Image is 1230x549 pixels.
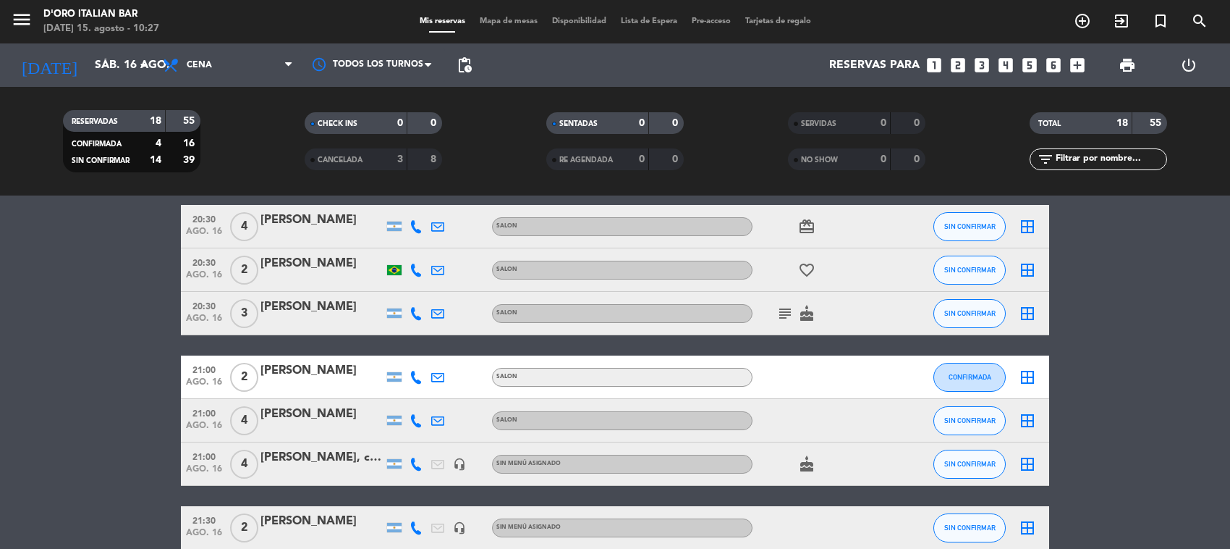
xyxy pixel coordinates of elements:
button: SIN CONFIRMAR [933,299,1006,328]
strong: 0 [914,154,922,164]
span: ago. 16 [186,528,222,545]
span: SALON [496,223,517,229]
span: SIN CONFIRMAR [72,157,130,164]
span: ago. 16 [186,270,222,287]
div: [DATE] 15. agosto - 10:27 [43,22,159,36]
span: 21:00 [186,448,222,464]
span: SIN CONFIRMAR [944,309,996,317]
span: SALON [496,310,517,316]
i: border_all [1019,412,1036,429]
span: 20:30 [186,297,222,314]
span: Sin menú asignado [496,461,561,466]
div: [PERSON_NAME] [260,512,383,531]
strong: 4 [156,138,161,148]
span: CONFIRMADA [949,373,991,381]
span: ago. 16 [186,314,222,330]
span: SIN CONFIRMAR [944,524,996,532]
strong: 0 [639,154,645,164]
span: 21:00 [186,361,222,377]
span: RESERVADAS [72,118,118,125]
span: NO SHOW [801,156,838,164]
span: Sin menú asignado [496,524,561,530]
strong: 8 [430,154,439,164]
i: looks_5 [1020,56,1039,75]
i: card_giftcard [798,218,815,235]
i: menu [11,9,33,30]
span: Pre-acceso [684,17,738,25]
i: turned_in_not [1152,12,1169,30]
span: ago. 16 [186,421,222,437]
strong: 0 [397,118,403,128]
i: headset_mic [453,458,466,471]
i: border_all [1019,369,1036,386]
i: looks_two [949,56,967,75]
div: [PERSON_NAME] [260,298,383,317]
button: SIN CONFIRMAR [933,406,1006,435]
i: border_all [1019,519,1036,537]
strong: 3 [397,154,403,164]
div: [PERSON_NAME] [260,211,383,230]
strong: 0 [881,154,886,164]
span: 3 [230,299,258,328]
button: SIN CONFIRMAR [933,212,1006,241]
span: pending_actions [456,56,473,74]
span: print [1119,56,1136,74]
strong: 0 [639,118,645,128]
span: SIN CONFIRMAR [944,416,996,424]
i: add_circle_outline [1074,12,1091,30]
span: ago. 16 [186,227,222,243]
i: [DATE] [11,49,88,81]
span: Cena [187,60,212,70]
i: border_all [1019,218,1036,235]
span: 2 [230,363,258,392]
span: CANCELADA [318,156,362,164]
strong: 55 [1150,118,1164,128]
i: looks_3 [972,56,991,75]
span: 4 [230,450,258,479]
span: 21:30 [186,511,222,528]
span: 4 [230,212,258,241]
strong: 0 [672,154,681,164]
span: Mapa de mesas [472,17,545,25]
div: [PERSON_NAME] [260,254,383,273]
span: SIN CONFIRMAR [944,266,996,274]
strong: 0 [430,118,439,128]
i: filter_list [1037,151,1054,168]
div: [PERSON_NAME] [260,361,383,380]
strong: 18 [150,116,161,126]
i: favorite_border [798,261,815,279]
span: ago. 16 [186,464,222,481]
i: border_all [1019,261,1036,279]
span: SERVIDAS [801,120,836,127]
div: D'oro Italian Bar [43,7,159,22]
strong: 55 [183,116,198,126]
i: looks_one [925,56,943,75]
span: Lista de Espera [614,17,684,25]
button: SIN CONFIRMAR [933,450,1006,479]
span: 20:30 [186,210,222,227]
i: search [1191,12,1208,30]
button: CONFIRMADA [933,363,1006,392]
i: subject [776,305,794,322]
button: SIN CONFIRMAR [933,256,1006,285]
span: SENTADAS [559,120,598,127]
i: border_all [1019,305,1036,322]
div: [PERSON_NAME] [260,405,383,424]
span: CONFIRMADA [72,141,122,148]
strong: 0 [672,118,681,128]
i: cake [798,456,815,473]
strong: 16 [183,138,198,148]
i: add_box [1068,56,1087,75]
i: looks_6 [1044,56,1063,75]
button: SIN CONFIRMAR [933,514,1006,542]
button: menu [11,9,33,35]
span: SIN CONFIRMAR [944,222,996,230]
i: arrow_drop_down [135,56,152,74]
strong: 0 [914,118,922,128]
span: ago. 16 [186,377,222,394]
strong: 0 [881,118,886,128]
i: cake [798,305,815,322]
span: SALON [496,267,517,272]
i: exit_to_app [1113,12,1130,30]
span: Mis reservas [412,17,472,25]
